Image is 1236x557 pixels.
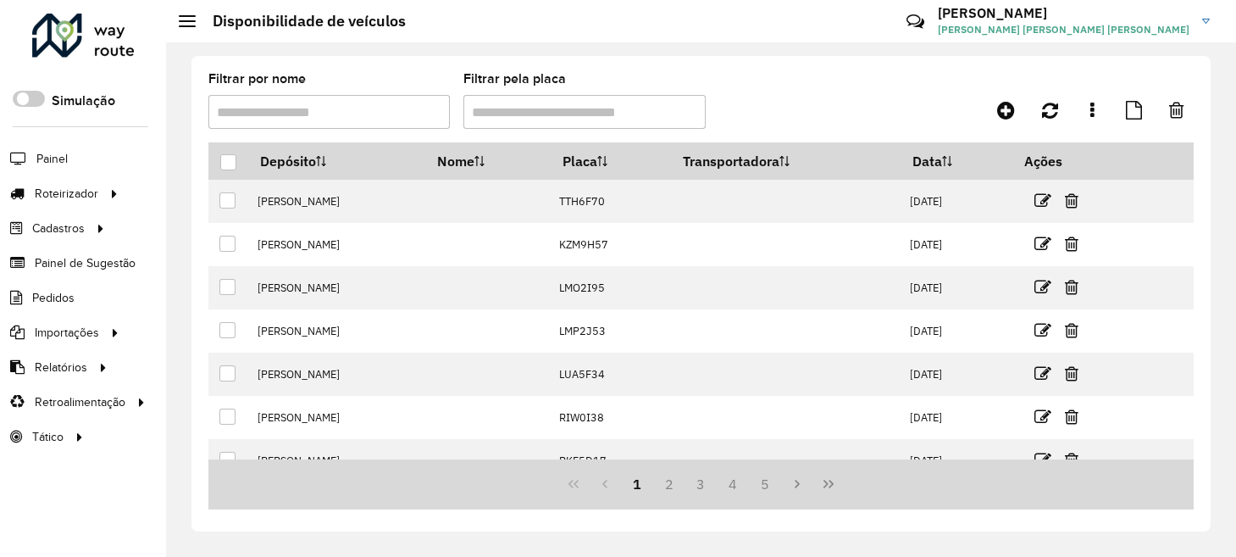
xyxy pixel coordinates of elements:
span: Tático [32,428,64,446]
th: Transportadora [671,143,901,180]
td: TTH6F70 [551,180,671,223]
span: Painel de Sugestão [35,254,136,272]
td: RKF5D17 [551,439,671,482]
span: Roteirizador [35,185,98,203]
span: Painel [36,150,68,168]
button: 4 [717,468,749,500]
a: Editar [1034,232,1051,255]
td: LMP2J53 [551,309,671,353]
th: Depósito [248,143,425,180]
a: Contato Rápido [897,3,934,40]
a: Editar [1034,319,1051,342]
td: RIW0I38 [551,396,671,439]
a: Excluir [1065,276,1078,298]
td: [DATE] [901,309,1013,353]
a: Excluir [1065,232,1078,255]
span: [PERSON_NAME] [PERSON_NAME] [PERSON_NAME] [938,22,1189,37]
button: 3 [685,468,718,500]
a: Excluir [1065,448,1078,471]
th: Data [901,143,1013,180]
button: 2 [653,468,685,500]
button: Last Page [812,468,845,500]
span: Importações [35,324,99,342]
td: [PERSON_NAME] [248,396,425,439]
td: [DATE] [901,180,1013,223]
label: Filtrar pela placa [463,69,566,89]
span: Relatórios [35,359,87,376]
td: KZM9H57 [551,223,671,266]
td: [PERSON_NAME] [248,266,425,309]
h3: [PERSON_NAME] [938,5,1189,21]
h2: Disponibilidade de veículos [196,12,406,31]
td: [DATE] [901,396,1013,439]
button: 5 [749,468,781,500]
a: Editar [1034,362,1051,385]
td: LMO2I95 [551,266,671,309]
td: [PERSON_NAME] [248,439,425,482]
td: [DATE] [901,266,1013,309]
button: 1 [621,468,653,500]
td: [PERSON_NAME] [248,353,425,396]
td: [PERSON_NAME] [248,223,425,266]
button: Next Page [781,468,813,500]
a: Excluir [1065,405,1078,428]
span: Pedidos [32,289,75,307]
td: LUA5F34 [551,353,671,396]
th: Placa [551,143,671,180]
a: Excluir [1065,319,1078,342]
td: [PERSON_NAME] [248,309,425,353]
a: Editar [1034,276,1051,298]
span: Cadastros [32,220,85,237]
td: [PERSON_NAME] [248,180,425,223]
th: Ações [1012,143,1114,179]
th: Nome [425,143,551,180]
td: [DATE] [901,439,1013,482]
a: Excluir [1065,189,1078,212]
a: Excluir [1065,362,1078,385]
span: Retroalimentação [35,393,125,411]
a: Editar [1034,448,1051,471]
a: Editar [1034,405,1051,428]
label: Simulação [52,91,115,111]
label: Filtrar por nome [208,69,306,89]
a: Editar [1034,189,1051,212]
td: [DATE] [901,223,1013,266]
td: [DATE] [901,353,1013,396]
